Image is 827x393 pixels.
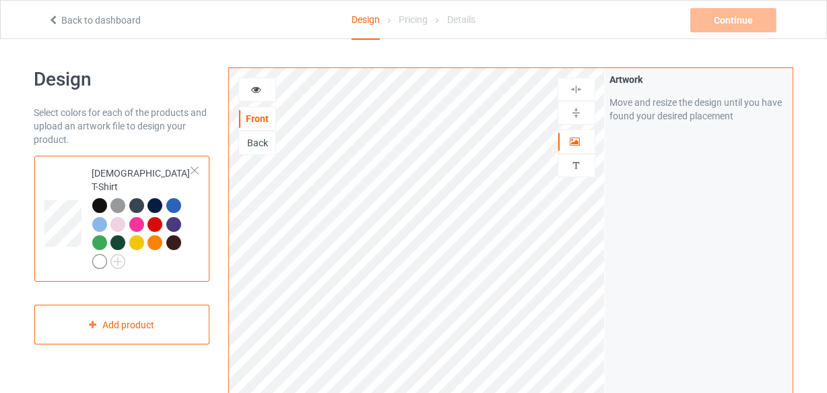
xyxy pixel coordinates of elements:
div: Select colors for each of the products and upload an artwork file to design your product. [34,106,210,146]
img: svg%3E%0A [570,159,583,172]
h1: Design [34,67,210,92]
img: svg%3E%0A [570,83,583,96]
div: [DEMOGRAPHIC_DATA] T-Shirt [34,156,210,282]
div: Front [239,112,275,125]
img: svg+xml;base64,PD94bWwgdmVyc2lvbj0iMS4wIiBlbmNvZGluZz0iVVRGLTgiPz4KPHN2ZyB3aWR0aD0iMjJweCIgaGVpZ2... [110,254,125,269]
div: Artwork [609,73,788,86]
div: Move and resize the design until you have found your desired placement [609,96,788,123]
div: [DEMOGRAPHIC_DATA] T-Shirt [92,167,193,268]
div: Details [447,1,475,38]
div: Back [239,136,275,150]
img: svg%3E%0A [570,107,583,119]
a: Back to dashboard [48,15,141,26]
div: Pricing [399,1,428,38]
div: Design [352,1,380,40]
div: Add product [34,305,210,344]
